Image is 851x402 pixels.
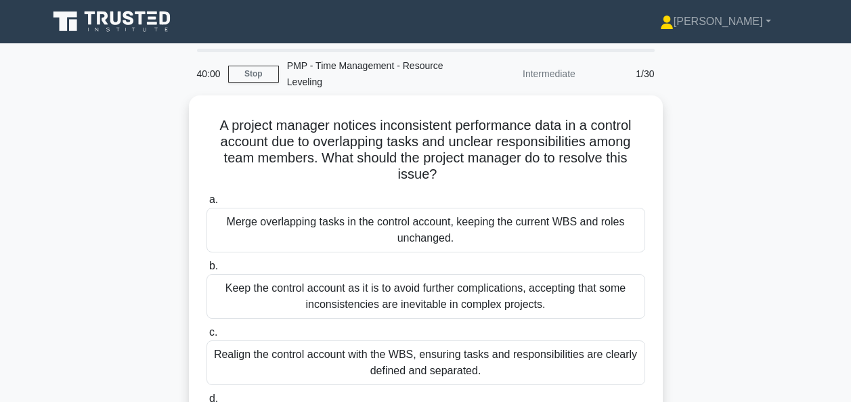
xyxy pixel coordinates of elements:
a: Stop [228,66,279,83]
div: 1/30 [584,60,663,87]
div: Intermediate [465,60,584,87]
h5: A project manager notices inconsistent performance data in a control account due to overlapping t... [205,117,647,183]
span: b. [209,260,218,271]
a: [PERSON_NAME] [628,8,804,35]
span: a. [209,194,218,205]
div: Keep the control account as it is to avoid further complications, accepting that some inconsisten... [206,274,645,319]
div: Realign the control account with the WBS, ensuring tasks and responsibilities are clearly defined... [206,340,645,385]
div: Merge overlapping tasks in the control account, keeping the current WBS and roles unchanged. [206,208,645,252]
div: PMP - Time Management - Resource Leveling [279,52,465,95]
span: c. [209,326,217,338]
div: 40:00 [189,60,228,87]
